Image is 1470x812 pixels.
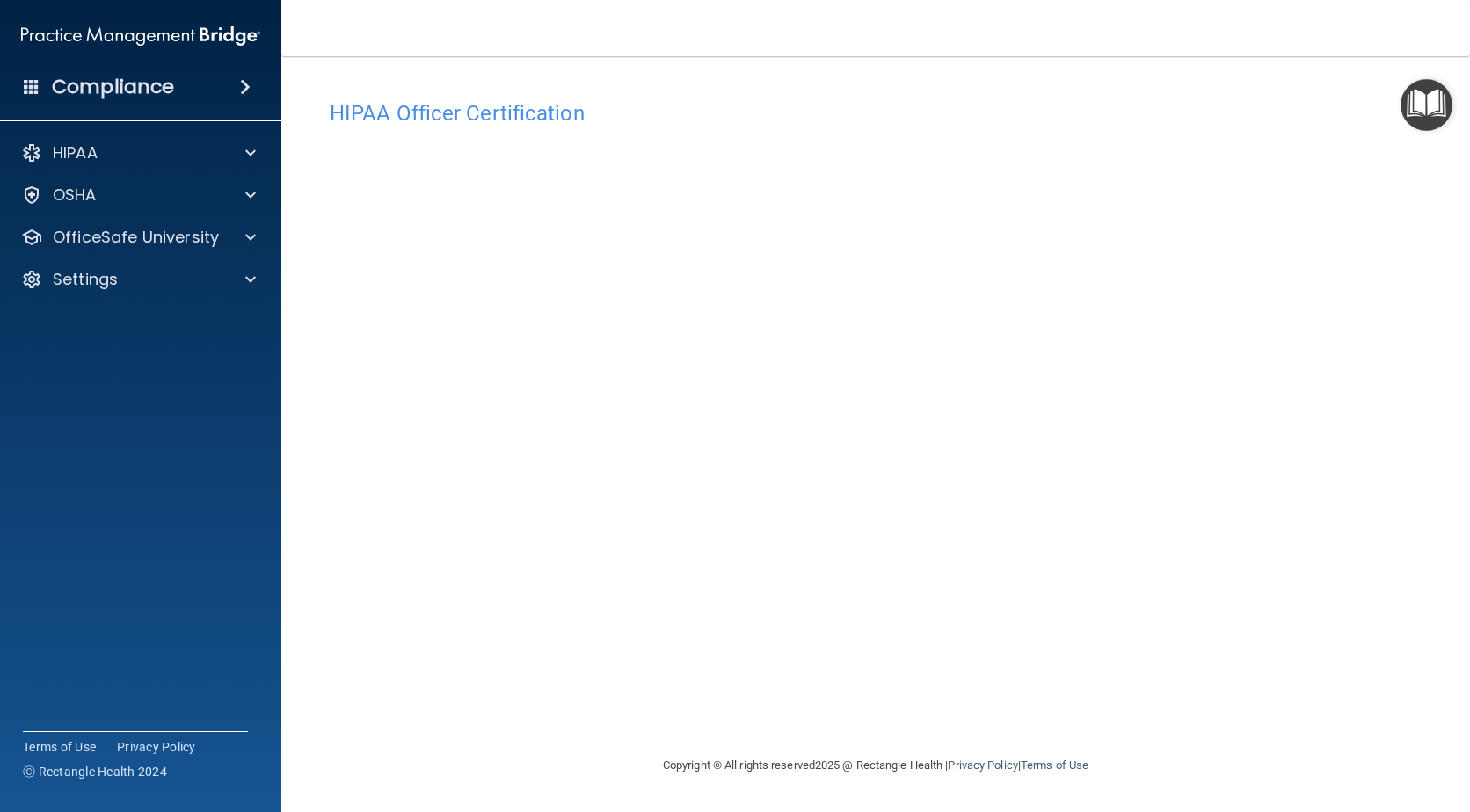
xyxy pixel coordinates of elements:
[21,142,256,163] a: HIPAA
[23,738,96,756] a: Terms of Use
[53,185,97,206] p: OSHA
[52,75,174,99] h4: Compliance
[21,227,256,248] a: OfficeSafe University
[53,227,219,248] p: OfficeSafe University
[330,102,1422,125] h4: HIPAA Officer Certification
[53,142,98,163] p: HIPAA
[1401,79,1452,131] button: Open Resource Center
[555,737,1197,794] div: Copyright © All rights reserved 2025 @ Rectangle Health | |
[948,758,1017,772] a: Privacy Policy
[23,763,167,780] span: Ⓒ Rectangle Health 2024
[53,269,118,290] p: Settings
[117,738,196,756] a: Privacy Policy
[1021,758,1088,772] a: Terms of Use
[21,269,256,290] a: Settings
[21,18,260,54] img: PMB logo
[21,185,256,206] a: OSHA
[330,134,1422,706] iframe: hipaa-training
